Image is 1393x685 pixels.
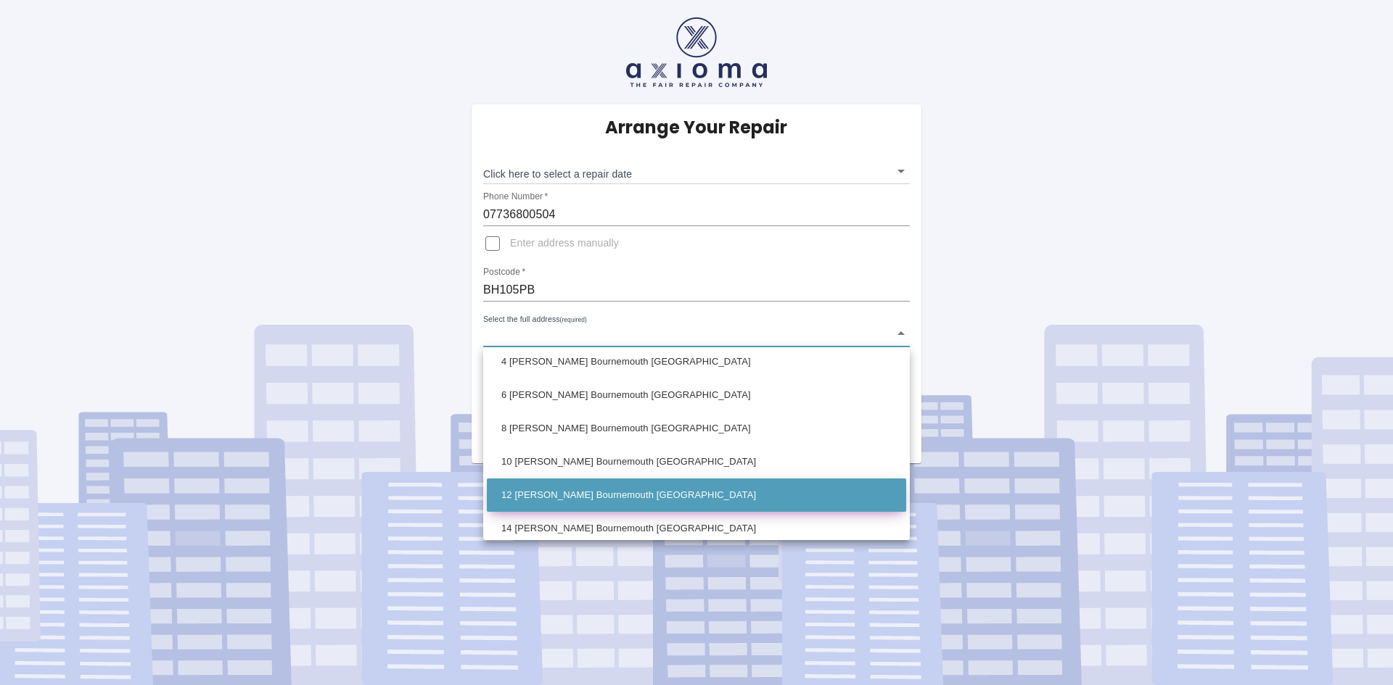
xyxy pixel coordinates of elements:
li: 10 [PERSON_NAME] Bournemouth [GEOGRAPHIC_DATA] [487,445,906,478]
li: 8 [PERSON_NAME] Bournemouth [GEOGRAPHIC_DATA] [487,412,906,445]
li: 14 [PERSON_NAME] Bournemouth [GEOGRAPHIC_DATA] [487,512,906,545]
li: 6 [PERSON_NAME] Bournemouth [GEOGRAPHIC_DATA] [487,378,906,412]
li: 4 [PERSON_NAME] Bournemouth [GEOGRAPHIC_DATA] [487,345,906,378]
li: 12 [PERSON_NAME] Bournemouth [GEOGRAPHIC_DATA] [487,478,906,512]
